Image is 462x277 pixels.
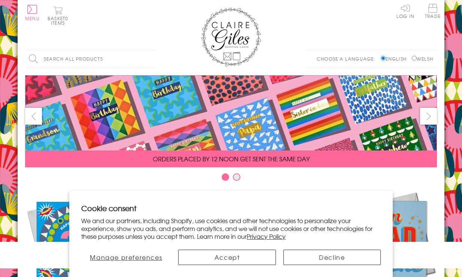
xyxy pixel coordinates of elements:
[201,7,261,67] img: Claire Giles Greetings Cards
[81,217,381,240] p: We and our partners, including Shopify, use cookies and other technologies to personalize your ex...
[420,108,437,125] button: next
[247,232,286,241] a: Privacy Policy
[81,203,381,213] h2: Cookie consent
[222,173,229,181] button: Carousel Page 1 (Current Slide)
[90,253,162,262] span: Manage preferences
[178,250,276,265] button: Accept
[412,56,417,61] input: Welsh
[381,56,386,61] input: English
[317,55,379,62] p: Choose a language:
[283,250,381,265] button: Decline
[51,15,68,26] span: 0 items
[25,51,156,67] input: Search all products
[25,5,40,21] button: Menu
[149,51,156,67] input: Search
[396,4,414,18] a: Log In
[25,173,437,185] div: Carousel Pagination
[381,55,410,62] label: English
[425,4,441,20] a: Trade
[48,6,68,25] button: Basket0 items
[412,55,433,62] label: Welsh
[153,154,310,163] span: ORDERS PLACED BY 12 NOON GET SENT THE SAME DAY
[233,173,240,181] button: Carousel Page 2
[425,4,441,18] span: Trade
[25,15,40,22] span: Menu
[81,250,171,265] button: Manage preferences
[25,108,42,125] button: prev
